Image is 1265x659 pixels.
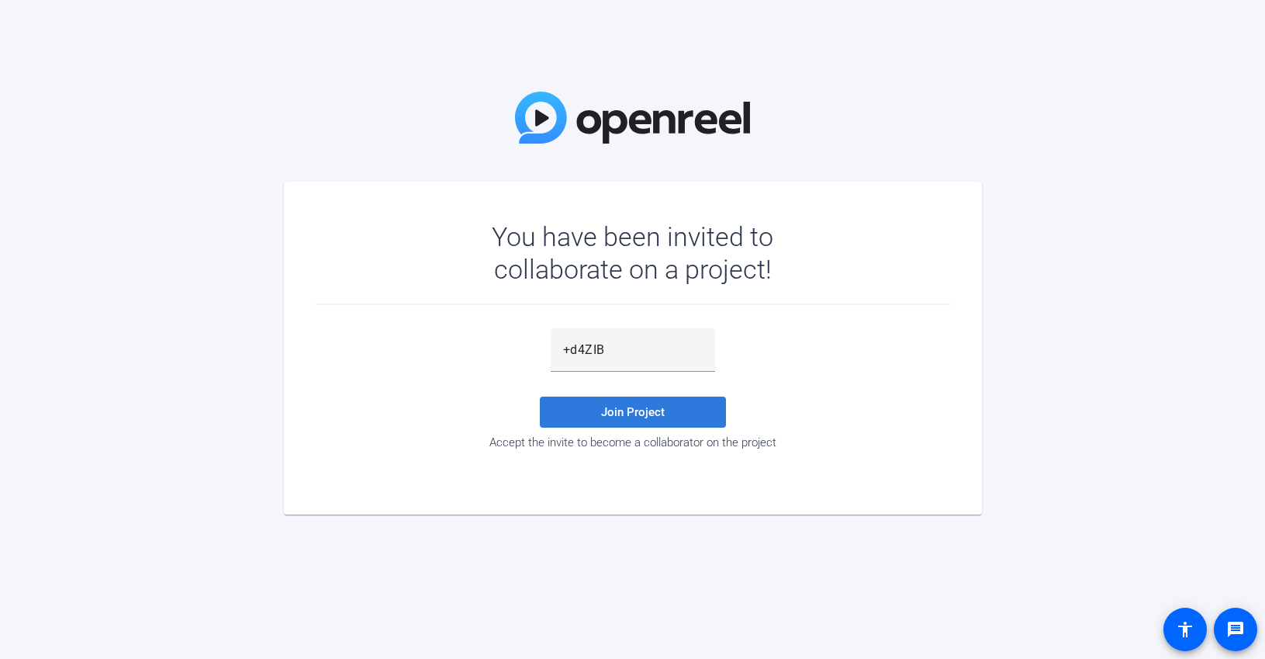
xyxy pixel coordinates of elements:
[540,397,726,428] button: Join Project
[1176,620,1194,639] mat-icon: accessibility
[563,341,703,359] input: Password
[601,405,665,419] span: Join Project
[447,220,818,286] div: You have been invited to collaborate on a project!
[515,92,751,144] img: OpenReel Logo
[315,435,951,449] div: Accept the invite to become a collaborator on the project
[1226,620,1245,639] mat-icon: message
